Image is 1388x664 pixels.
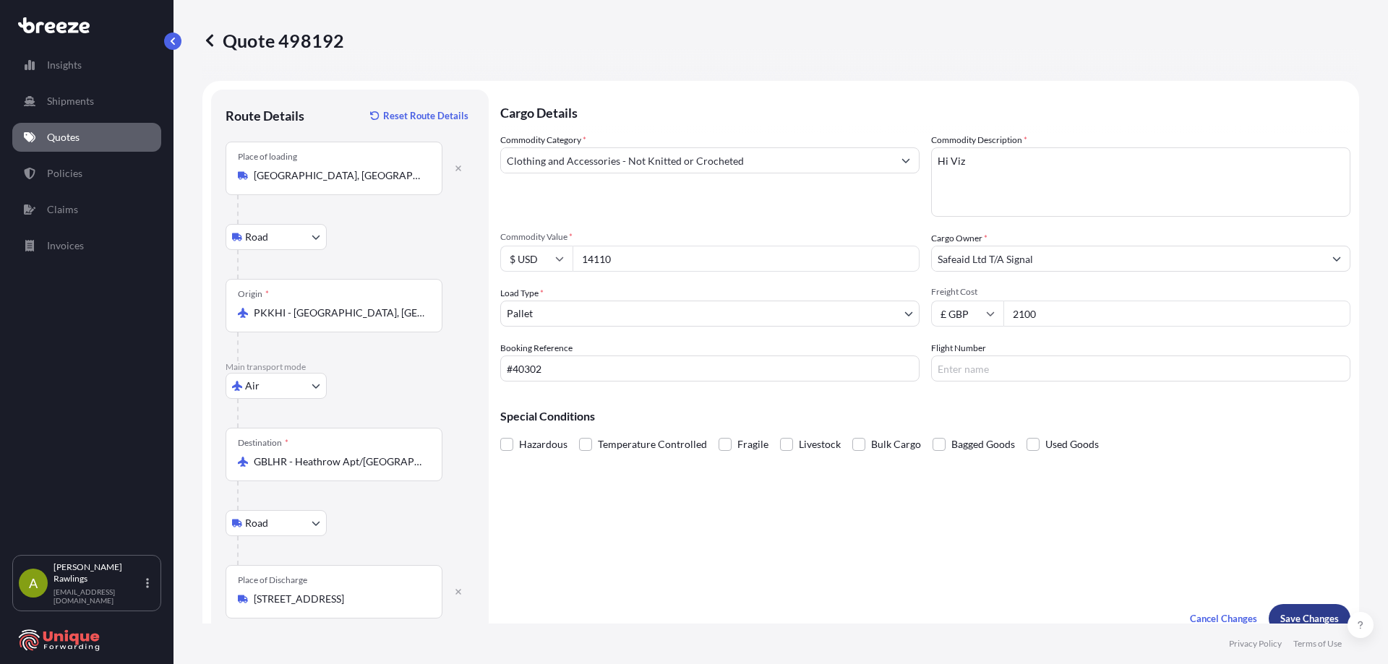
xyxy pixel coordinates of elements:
[1229,638,1282,650] a: Privacy Policy
[500,301,920,327] button: Pallet
[507,306,533,321] span: Pallet
[500,410,1350,422] p: Special Conditions
[238,574,307,586] div: Place of Discharge
[53,561,143,585] p: [PERSON_NAME] Rawlings
[254,592,424,606] input: Place of Discharge
[893,147,919,173] button: Show suggestions
[226,373,327,399] button: Select transport
[254,168,424,183] input: Place of loading
[12,231,161,260] a: Invoices
[1190,611,1257,626] p: Cancel Changes
[1280,611,1339,626] p: Save Changes
[931,231,988,246] label: Cargo Owner
[500,355,920,381] input: Your internal reference
[1324,246,1350,272] button: Show suggestions
[931,133,1027,147] label: Commodity Description
[932,246,1324,272] input: Full name
[1293,638,1342,650] a: Terms of Use
[1003,301,1350,327] input: Enter amount
[598,434,707,455] span: Temperature Controlled
[573,246,920,272] input: Type amount
[951,434,1015,455] span: Bagged Goods
[931,355,1350,381] input: Enter name
[226,224,327,250] button: Select transport
[226,510,327,536] button: Select transport
[245,516,268,530] span: Road
[931,286,1350,298] span: Freight Cost
[363,104,474,127] button: Reset Route Details
[12,123,161,152] a: Quotes
[254,454,424,469] input: Destination
[12,195,161,224] a: Claims
[500,341,573,355] label: Booking Reference
[202,29,344,52] p: Quote 498192
[18,629,101,652] img: organization-logo
[226,361,474,373] p: Main transport mode
[238,151,297,163] div: Place of loading
[383,108,468,123] p: Reset Route Details
[47,58,82,72] p: Insights
[47,202,78,217] p: Claims
[47,166,82,181] p: Policies
[1269,604,1350,633] button: Save Changes
[47,238,84,253] p: Invoices
[931,147,1350,217] textarea: Hi Viz
[799,434,841,455] span: Livestock
[501,147,893,173] input: Select a commodity type
[53,587,143,605] p: [EMAIL_ADDRESS][DOMAIN_NAME]
[245,379,260,393] span: Air
[12,159,161,188] a: Policies
[12,51,161,79] a: Insights
[12,87,161,116] a: Shipments
[238,288,269,300] div: Origin
[238,437,288,449] div: Destination
[519,434,567,455] span: Hazardous
[226,107,304,124] p: Route Details
[500,90,1350,133] p: Cargo Details
[500,231,920,243] span: Commodity Value
[737,434,768,455] span: Fragile
[500,133,586,147] label: Commodity Category
[1045,434,1099,455] span: Used Goods
[500,286,544,301] span: Load Type
[254,306,424,320] input: Origin
[245,230,268,244] span: Road
[931,341,986,355] label: Flight Number
[47,94,94,108] p: Shipments
[47,130,80,145] p: Quotes
[1178,604,1269,633] button: Cancel Changes
[29,576,38,590] span: A
[871,434,921,455] span: Bulk Cargo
